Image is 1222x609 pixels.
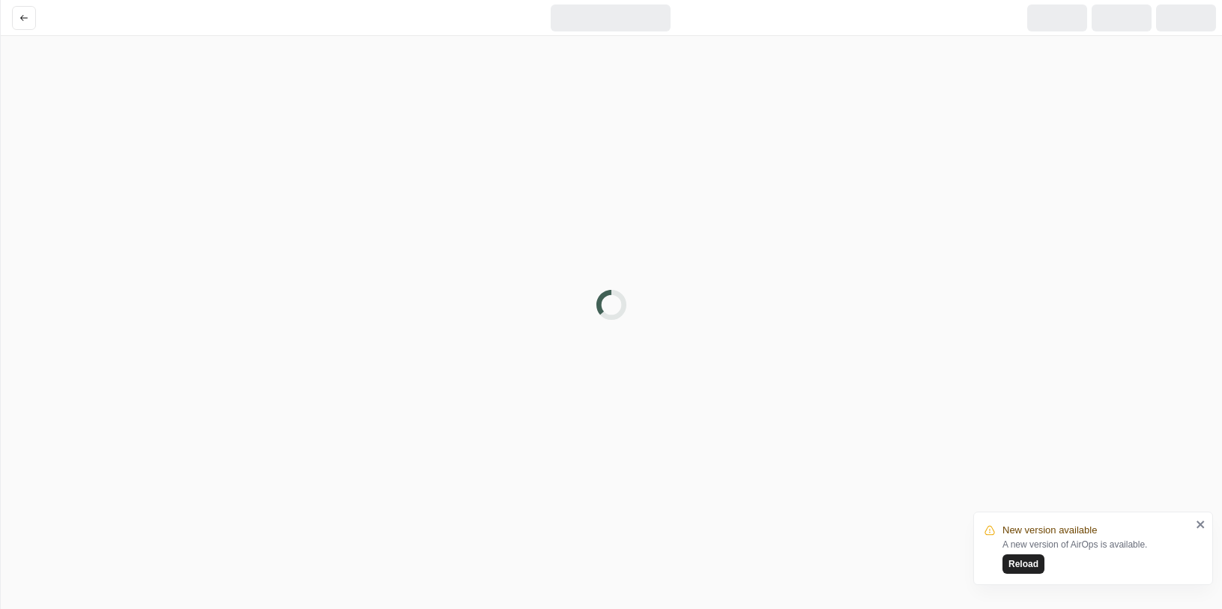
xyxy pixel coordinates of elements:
[12,6,36,30] button: Go back
[1002,554,1044,574] button: Reload
[1196,518,1206,530] button: close
[1002,538,1191,574] div: A new version of AirOps is available.
[1008,557,1038,571] span: Reload
[1002,523,1097,538] span: New version available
